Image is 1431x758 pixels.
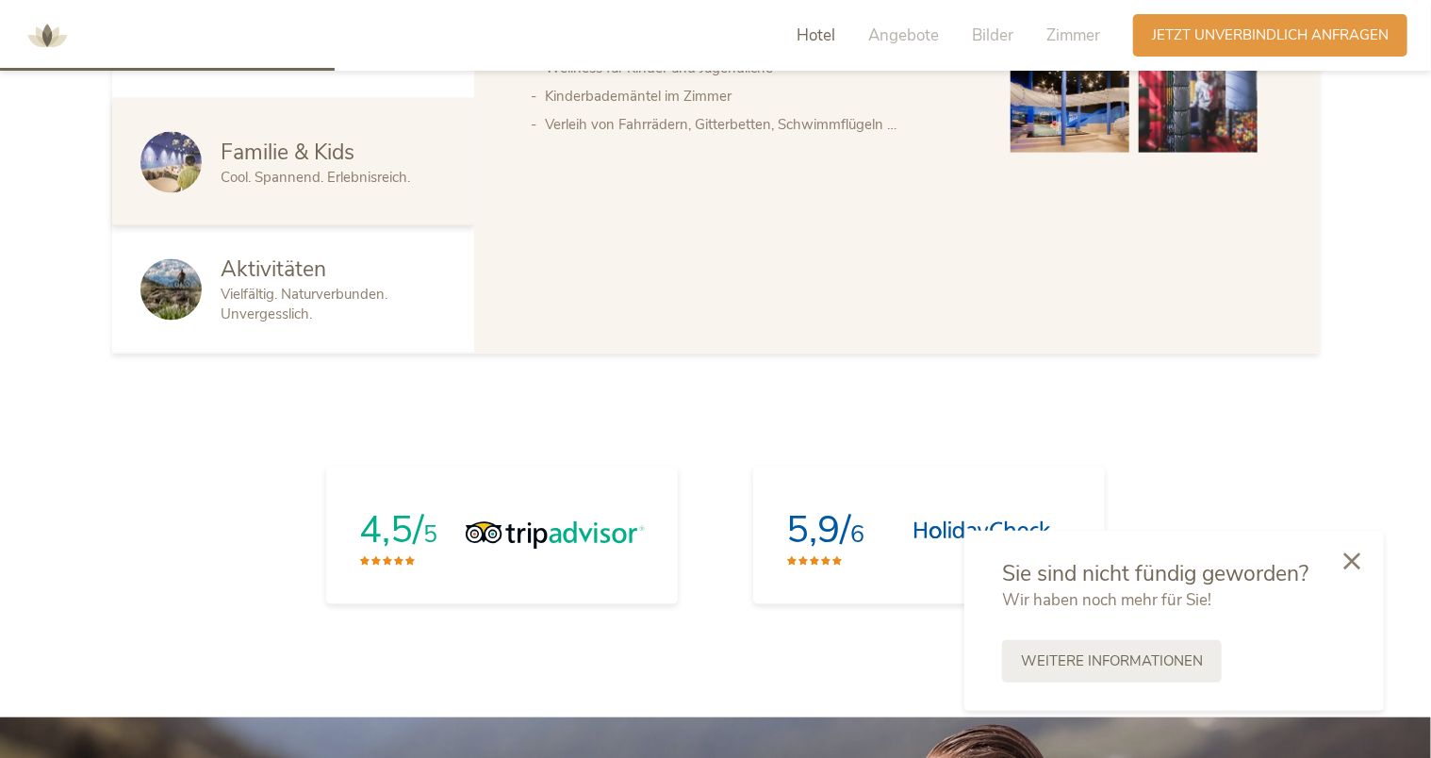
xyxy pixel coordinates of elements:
a: 4,5/5Tripadvisor [326,467,678,604]
span: Vielfältig. Naturverbunden. Unvergesslich. [221,285,387,323]
span: Weitere Informationen [1021,651,1203,671]
span: 6 [850,519,864,552]
span: Familie & Kids [221,138,354,167]
img: HolidayCheck [913,521,1052,550]
li: Kinderbademäntel im Zimmer [545,82,973,110]
a: Weitere Informationen [1002,640,1222,683]
a: 5,9/6HolidayCheck [753,467,1105,604]
img: AMONTI & LUNARIS Wellnessresort [19,8,75,64]
span: Sie sind nicht fündig geworden? [1002,559,1308,588]
span: 5,9/ [786,505,850,556]
span: 5 [423,519,437,552]
span: Cool. Spannend. Erlebnisreich. [221,168,410,187]
li: Verleih von Fahrrädern, Gitterbetten, Schwimmflügeln … [545,110,973,139]
span: Bilder [972,25,1013,46]
span: Jetzt unverbindlich anfragen [1152,25,1389,45]
span: Aktivitäten [221,255,326,284]
a: AMONTI & LUNARIS Wellnessresort [19,28,75,41]
span: 4,5/ [359,505,423,556]
img: Tripadvisor [466,521,645,550]
span: Hotel [797,25,835,46]
span: Angebote [868,25,939,46]
span: Zimmer [1046,25,1100,46]
span: Wir haben noch mehr für Sie! [1002,589,1211,611]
